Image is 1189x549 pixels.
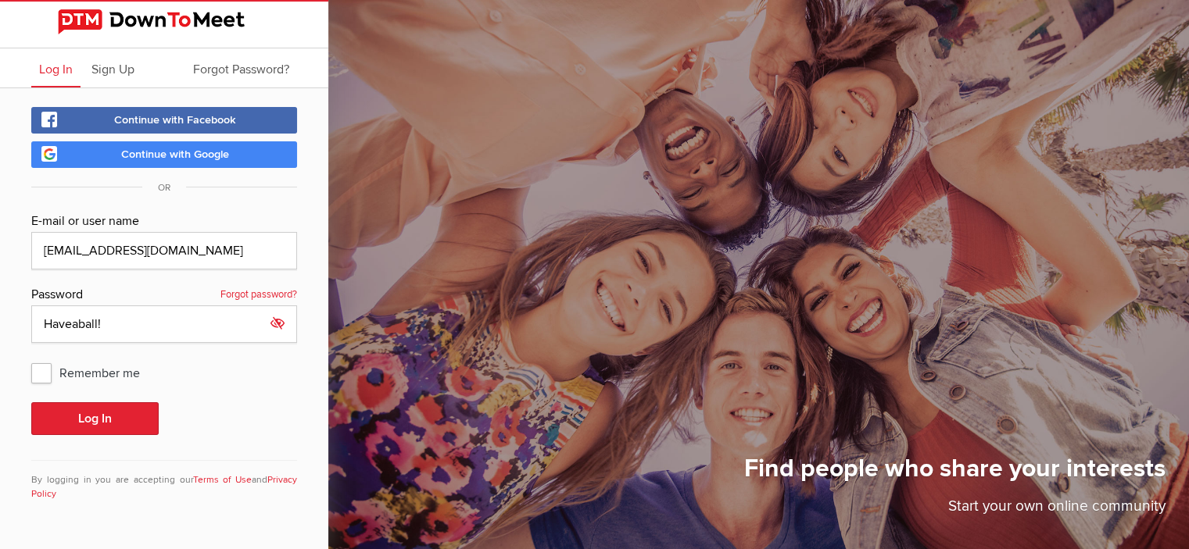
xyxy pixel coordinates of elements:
[58,9,270,34] img: DownToMeet
[744,495,1166,526] p: Start your own online community
[39,62,73,77] span: Log In
[31,212,297,232] div: E-mail or user name
[84,48,142,87] a: Sign Up
[114,113,236,127] span: Continue with Facebook
[91,62,134,77] span: Sign Up
[31,285,297,305] div: Password
[31,358,156,387] span: Remember me
[31,107,297,134] a: Continue with Facebook
[185,48,297,87] a: Forgot Password?
[220,285,297,305] a: Forgot password?
[31,141,297,168] a: Continue with Google
[193,474,252,486] a: Terms of Use
[31,460,297,501] div: By logging in you are accepting our and
[31,402,159,435] button: Log In
[31,232,297,269] input: Email@address.com
[31,48,81,87] a: Log In
[744,453,1166,495] h1: Find people who share your interests
[121,148,229,161] span: Continue with Google
[142,182,186,194] span: OR
[193,62,289,77] span: Forgot Password?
